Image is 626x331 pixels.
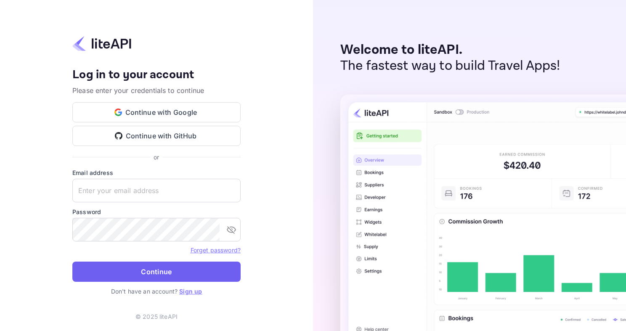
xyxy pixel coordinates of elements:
a: Forget password? [191,246,241,254]
img: liteapi [72,35,131,52]
button: toggle password visibility [223,221,240,238]
button: Continue with GitHub [72,126,241,146]
p: The fastest way to build Travel Apps! [340,58,560,74]
label: Password [72,207,241,216]
h4: Log in to your account [72,68,241,82]
a: Sign up [179,288,202,295]
p: Don't have an account? [72,287,241,296]
input: Enter your email address [72,179,241,202]
label: Email address [72,168,241,177]
p: © 2025 liteAPI [135,312,178,321]
button: Continue [72,262,241,282]
p: Please enter your credentials to continue [72,85,241,95]
p: Welcome to liteAPI. [340,42,560,58]
p: or [154,153,159,162]
button: Continue with Google [72,102,241,122]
